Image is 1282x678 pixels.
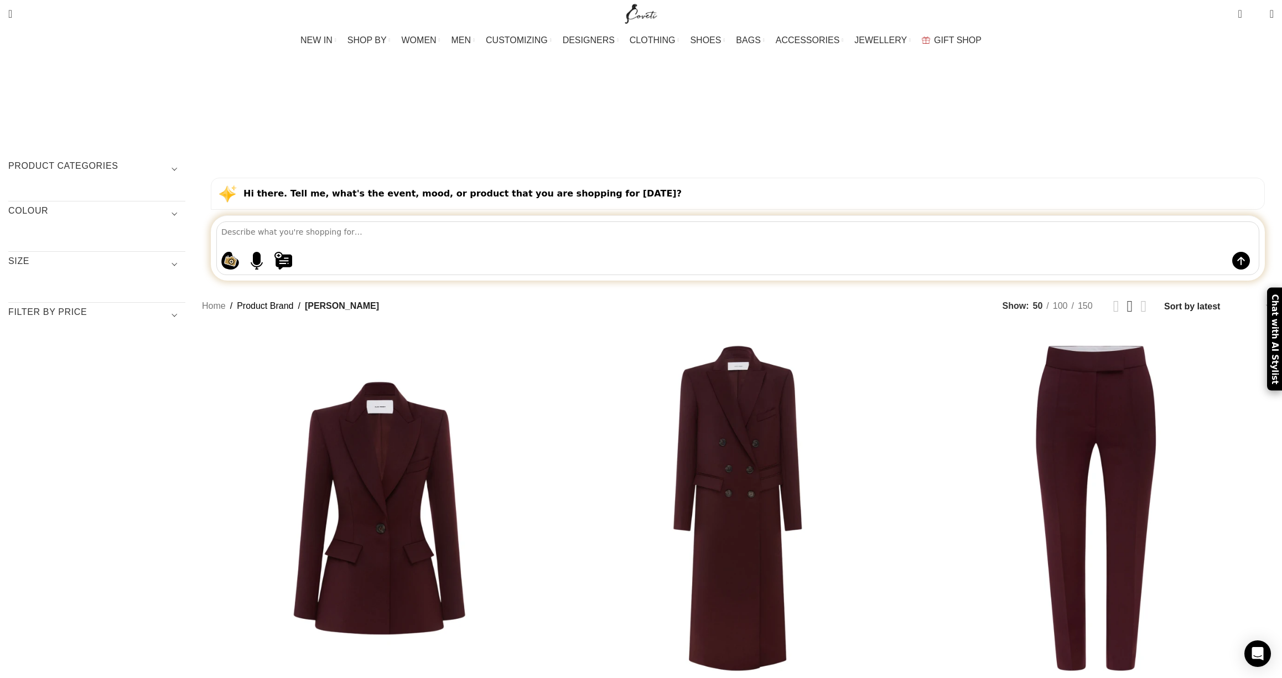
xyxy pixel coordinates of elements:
[1250,3,1262,25] div: My Wishlist
[3,3,18,25] a: Search
[1232,3,1247,25] a: 0
[300,29,336,51] a: NEW IN
[690,29,725,51] a: SHOES
[922,29,982,51] a: GIFT SHOP
[1244,640,1271,667] div: Open Intercom Messenger
[300,35,333,45] span: NEW IN
[630,35,676,45] span: CLOTHING
[934,35,982,45] span: GIFT SHOP
[922,37,930,44] img: GiftBag
[8,160,185,179] h3: Product categories
[854,35,907,45] span: JEWELLERY
[402,35,437,45] span: WOMEN
[736,29,764,51] a: BAGS
[630,29,679,51] a: CLOTHING
[1239,6,1247,14] span: 0
[622,8,660,18] a: Site logo
[776,29,844,51] a: ACCESSORIES
[1253,11,1261,19] span: 0
[451,29,475,51] a: MEN
[690,35,721,45] span: SHOES
[8,255,185,274] h3: SIZE
[486,29,552,51] a: CUSTOMIZING
[347,35,387,45] span: SHOP BY
[776,35,840,45] span: ACCESSORIES
[563,29,619,51] a: DESIGNERS
[736,35,760,45] span: BAGS
[8,306,185,325] h3: Filter by price
[402,29,440,51] a: WOMEN
[8,205,185,224] h3: COLOUR
[3,29,1279,51] div: Main navigation
[451,35,471,45] span: MEN
[347,29,391,51] a: SHOP BY
[854,29,911,51] a: JEWELLERY
[486,35,548,45] span: CUSTOMIZING
[563,35,615,45] span: DESIGNERS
